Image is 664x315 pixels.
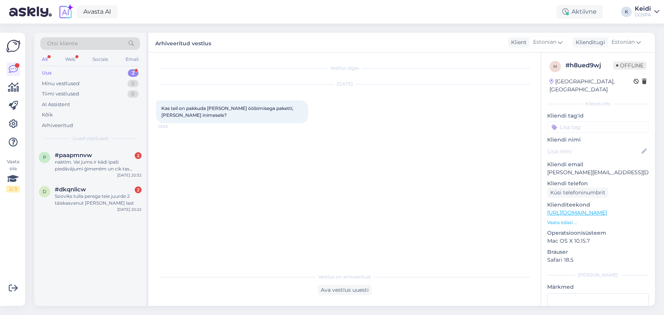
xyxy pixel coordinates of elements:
[73,135,108,142] span: Uued vestlused
[547,237,649,245] p: Mac OS X 10.15.7
[155,37,211,48] label: Arhiveeritud vestlus
[611,38,635,46] span: Estonian
[156,65,533,72] div: Vestlus algas
[77,5,118,18] a: Avasta AI
[42,69,52,77] div: Uus
[547,100,649,107] div: Kliendi info
[547,180,649,188] p: Kliendi telefon
[613,61,646,70] span: Offline
[635,6,651,12] div: Keidi
[43,154,46,160] span: p
[547,283,649,291] p: Märkmed
[42,111,53,119] div: Kõik
[58,4,74,20] img: explore-ai
[40,54,49,64] div: All
[547,256,649,264] p: Safari 18.5
[117,207,142,212] div: [DATE] 20:22
[547,161,649,169] p: Kliendi email
[635,6,659,18] a: KeidiGOSPA
[55,159,142,172] div: naktīm. Vai jums ir kādi īpaši piedāvājumi ģimenēm un cik tas maksātu?
[42,122,73,129] div: Arhiveeritud
[508,38,527,46] div: Klient
[547,169,649,177] p: [PERSON_NAME][EMAIL_ADDRESS][DOMAIN_NAME]
[565,61,613,70] div: # h8ued9wj
[91,54,110,64] div: Socials
[43,189,46,194] span: d
[547,229,649,237] p: Operatsioonisüsteem
[161,105,295,118] span: Kas teil on pakkuda [PERSON_NAME] ööbimisega paketti, [PERSON_NAME] inimesele?
[127,90,139,98] div: 0
[42,80,80,87] div: Minu vestlused
[6,39,21,53] img: Askly Logo
[135,186,142,193] div: 2
[556,5,603,19] div: Aktiivne
[64,54,77,64] div: Web
[55,193,142,207] div: Sooviks tulla perega teie juurde 2 täiskasvanut [PERSON_NAME] last
[156,81,533,87] div: [DATE]
[547,121,649,133] input: Lisa tag
[6,158,20,192] div: Vaata siia
[158,124,187,129] span: 13:03
[318,274,371,280] span: Vestlus on arhiveeritud
[547,272,649,278] div: [PERSON_NAME]
[117,172,142,178] div: [DATE] 20:32
[635,12,651,18] div: GOSPA
[547,209,607,216] a: [URL][DOMAIN_NAME]
[55,152,92,159] span: #paapmnvw
[127,80,139,87] div: 0
[128,69,139,77] div: 2
[124,54,140,64] div: Email
[547,219,649,226] p: Vaata edasi ...
[47,40,78,48] span: Otsi kliente
[549,78,634,94] div: [GEOGRAPHIC_DATA], [GEOGRAPHIC_DATA]
[548,147,640,156] input: Lisa nimi
[547,248,649,256] p: Brauser
[533,38,556,46] span: Estonian
[573,38,605,46] div: Klienditugi
[6,186,20,192] div: 2 / 3
[135,152,142,159] div: 2
[55,186,86,193] span: #dkqnlicw
[621,6,632,17] div: K
[547,136,649,144] p: Kliendi nimi
[553,64,557,69] span: h
[42,90,79,98] div: Tiimi vestlused
[547,112,649,120] p: Kliendi tag'id
[318,285,372,295] div: Ava vestlus uuesti
[42,101,70,108] div: AI Assistent
[547,201,649,209] p: Klienditeekond
[547,188,608,198] div: Küsi telefoninumbrit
